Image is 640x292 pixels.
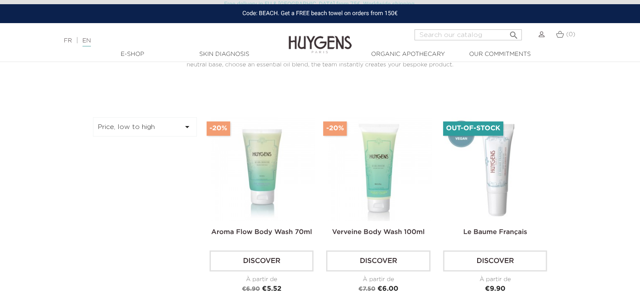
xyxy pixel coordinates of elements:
[458,50,542,59] a: Our commitments
[60,36,260,46] div: |
[82,38,91,47] a: EN
[328,117,432,221] img: Verveine Body Wash 100ml
[211,229,312,236] a: Aroma Flow Body Wash 70ml
[445,117,549,221] img: Le Baume Français
[326,275,430,284] div: À partir de
[443,250,547,271] a: Discover
[211,117,315,221] img: Aroma Flow Body Wash 70ml
[506,27,521,38] button: 
[414,29,522,40] input: Search
[242,286,260,292] span: €6.90
[323,121,347,136] span: -20%
[332,229,425,236] a: Verveine Body Wash 100ml
[182,122,192,132] i: 
[289,22,352,55] img: Huygens
[463,229,527,236] a: Le Baume Français
[210,250,313,271] a: Discover
[93,117,197,137] button: Price, low to high
[210,275,313,284] div: À partir de
[64,38,72,44] a: FR
[443,121,503,136] li: Out-of-Stock
[182,50,266,59] a: Skin Diagnosis
[508,28,518,38] i: 
[566,32,575,37] span: (0)
[90,50,175,59] a: E-Shop
[207,121,230,136] span: -20%
[359,286,375,292] span: €7.50
[326,250,430,271] a: Discover
[366,50,450,59] a: Organic Apothecary
[443,275,547,284] div: À partir de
